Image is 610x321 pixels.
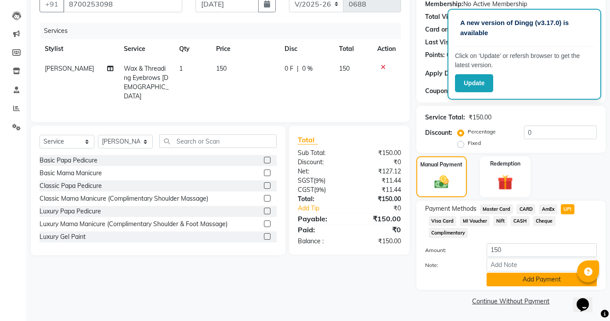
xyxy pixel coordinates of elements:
[487,273,597,286] button: Add Payment
[425,87,482,96] div: Coupon Code
[302,64,313,73] span: 0 %
[425,128,452,137] div: Discount:
[419,261,480,269] label: Note:
[469,113,491,122] div: ₹150.00
[339,65,350,72] span: 150
[40,156,97,165] div: Basic Papa Pedicure
[425,113,465,122] div: Service Total:
[372,39,401,59] th: Action
[539,204,557,214] span: AmEx
[315,177,324,184] span: 9%
[40,207,101,216] div: Luxury Papa Pedicure
[40,39,119,59] th: Stylist
[349,224,407,235] div: ₹0
[174,39,211,59] th: Qty
[211,39,279,59] th: Price
[516,204,535,214] span: CARD
[40,169,102,178] div: Basic Mama Manicure
[40,181,102,191] div: Classic Papa Pedicure
[291,167,349,176] div: Net:
[298,186,314,194] span: CGST
[291,204,359,213] a: Add Tip
[419,246,480,254] label: Amount:
[561,204,574,214] span: UPI
[124,65,169,100] span: Wax & Threading Eyebrows [DEMOGRAPHIC_DATA]
[40,194,208,203] div: Classic Mama Manicure (Complimentary Shoulder Massage)
[291,237,349,246] div: Balance :
[460,18,588,38] p: A new version of Dingg (v3.17.0) is available
[425,12,460,22] div: Total Visits:
[334,39,372,59] th: Total
[425,204,476,213] span: Payment Methods
[349,195,407,204] div: ₹150.00
[279,39,333,59] th: Disc
[291,158,349,167] div: Discount:
[285,64,293,73] span: 0 F
[291,176,349,185] div: ( )
[447,50,450,60] div: 0
[349,213,407,224] div: ₹150.00
[455,74,493,92] button: Update
[216,65,227,72] span: 150
[179,65,183,72] span: 1
[468,128,496,136] label: Percentage
[349,237,407,246] div: ₹150.00
[298,135,318,144] span: Total
[468,139,481,147] label: Fixed
[297,64,299,73] span: |
[349,148,407,158] div: ₹150.00
[291,224,349,235] div: Paid:
[480,204,513,214] span: Master Card
[40,232,86,242] div: Luxury Gel Paint
[349,167,407,176] div: ₹127.12
[349,158,407,167] div: ₹0
[487,258,597,271] input: Add Note
[45,65,94,72] span: [PERSON_NAME]
[493,173,517,192] img: _gift.svg
[291,185,349,195] div: ( )
[418,297,604,306] a: Continue Without Payment
[493,216,507,226] span: Nift
[425,25,461,34] div: Card on file:
[291,148,349,158] div: Sub Total:
[349,176,407,185] div: ₹11.44
[291,195,349,204] div: Total:
[429,216,457,226] span: Visa Card
[119,39,174,59] th: Service
[159,134,277,148] input: Search or Scan
[316,186,324,193] span: 9%
[533,216,556,226] span: Cheque
[40,220,227,229] div: Luxury Mama Manicure (Complimentary Shoulder & Foot Massage)
[429,228,468,238] span: Complimentary
[349,185,407,195] div: ₹11.44
[460,216,490,226] span: MI Voucher
[40,23,408,39] div: Services
[455,51,594,70] p: Click on ‘Update’ or refersh browser to get the latest version.
[487,243,597,257] input: Amount
[425,69,482,78] div: Apply Discount
[430,174,453,191] img: _cash.svg
[359,204,407,213] div: ₹0
[425,50,445,60] div: Points:
[511,216,530,226] span: CASH
[291,213,349,224] div: Payable:
[420,161,462,169] label: Manual Payment
[490,160,520,168] label: Redemption
[573,286,601,312] iframe: chat widget
[425,38,455,47] div: Last Visit:
[298,177,314,184] span: SGST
